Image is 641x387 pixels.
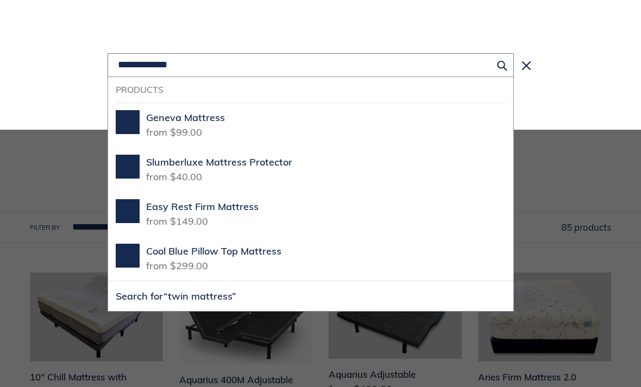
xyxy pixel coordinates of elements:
[146,123,202,138] span: from $99.00
[108,103,513,147] a: Geneva-Mattress-and-FoundationGeneva Mattressfrom $99.00
[146,112,225,124] span: Geneva Mattress
[108,236,513,281] a: cool blue pillow top mattressCool Blue Pillow Top Mattressfrom $299.00
[146,156,292,169] span: Slumberluxe Mattress Protector
[108,281,513,311] button: Search for“twin mattress”
[146,245,281,258] span: Cool Blue Pillow Top Mattress
[146,201,259,213] span: Easy Rest Firm Mattress
[108,147,513,192] a: Slumberluxe-Mattress-ProtectorSlumberluxe Mattress Protectorfrom $40.00
[108,192,513,236] a: Easy Rest Firm MattressEasy Rest Firm Mattressfrom $149.00
[164,290,236,302] span: “twin mattress”
[146,256,208,272] span: from $299.00
[108,53,514,77] input: Search
[146,212,208,227] span: from $149.00
[146,167,202,183] span: from $40.00
[116,85,506,95] h3: Products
